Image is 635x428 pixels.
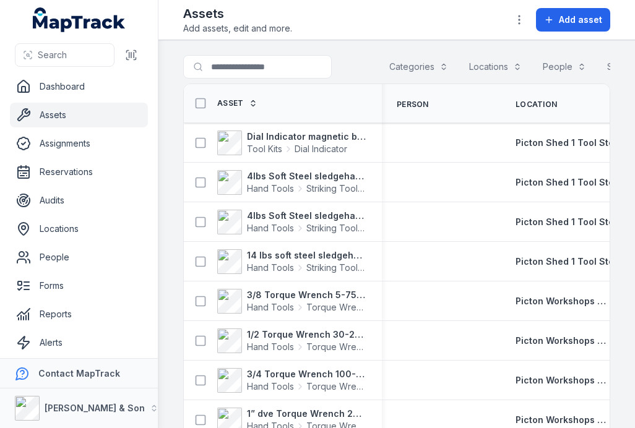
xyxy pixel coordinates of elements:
span: Hand Tools [247,182,294,195]
a: Assets [10,103,148,127]
span: Torque Wrench [306,301,367,314]
a: 14 lbs soft steel sledgehammerHand ToolsStriking Tools / Hammers [217,249,367,274]
a: 4lbs Soft Steel sledgehammerHand ToolsStriking Tools / Hammers [217,170,367,195]
button: Search [15,43,114,67]
strong: 1” dve Torque Wrench 200-1000ft/lbs 4571 [247,408,367,420]
h2: Assets [183,5,292,22]
span: Striking Tools / Hammers [306,222,367,234]
strong: [PERSON_NAME] & Son [45,403,145,413]
span: Tool Kits [247,143,282,155]
a: Forms [10,273,148,298]
span: Picton Workshops & Bays [516,374,608,387]
button: Locations [461,55,530,79]
strong: 1/2 Torque Wrench 30-250 ft/lbs 4578 [247,328,367,341]
a: Reports [10,302,148,327]
a: 1/2 Torque Wrench 30-250 ft/lbs 4578Hand ToolsTorque Wrench [217,328,367,353]
span: Hand Tools [247,262,294,274]
strong: 4lbs Soft Steel sledgehammer [247,210,367,222]
a: MapTrack [33,7,126,32]
span: Picton Workshops & Bays [516,335,608,347]
span: Torque Wrench [306,341,367,353]
span: Hand Tools [247,341,294,353]
span: Striking Tools / Hammers [306,262,367,274]
span: Torque Wrench [306,380,367,393]
span: Location [516,100,557,109]
span: Dial Indicator [295,143,347,155]
a: Locations [10,216,148,241]
strong: 14 lbs soft steel sledgehammer [247,249,367,262]
a: Alerts [10,330,148,355]
span: Add assets, edit and more. [183,22,292,35]
strong: 3/4 Torque Wrench 100-600 ft/lbs 4576 [247,368,367,380]
span: Striking Tools / Hammers [306,182,367,195]
span: Hand Tools [247,380,294,393]
button: People [535,55,594,79]
button: Add asset [536,8,610,32]
span: Person [397,100,429,109]
a: Reservations [10,160,148,184]
strong: Contact MapTrack [38,368,120,379]
a: Dashboard [10,74,148,99]
a: Assignments [10,131,148,156]
span: Picton Shed 1 Tool Store (Storage) [516,137,631,149]
span: Search [38,49,67,61]
span: Picton Workshops & Bays [516,414,608,426]
strong: 3/8 Torque Wrench 5-75 ft/lbs 4582 [247,289,367,301]
button: Categories [381,55,456,79]
span: Add asset [559,14,602,26]
strong: 4lbs Soft Steel sledgehammer [247,170,367,182]
span: Hand Tools [247,301,294,314]
a: Audits [10,188,148,213]
span: Picton Workshops & Bays [516,295,608,307]
a: 3/4 Torque Wrench 100-600 ft/lbs 4576Hand ToolsTorque Wrench [217,368,367,393]
strong: Dial Indicator magnetic base [247,131,367,143]
a: People [10,245,148,270]
span: Asset [217,98,244,108]
a: 4lbs Soft Steel sledgehammerHand ToolsStriking Tools / Hammers [217,210,367,234]
a: Dial Indicator magnetic baseTool KitsDial Indicator [217,131,367,155]
a: 3/8 Torque Wrench 5-75 ft/lbs 4582Hand ToolsTorque Wrench [217,289,367,314]
span: Hand Tools [247,222,294,234]
a: Asset [217,98,257,108]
